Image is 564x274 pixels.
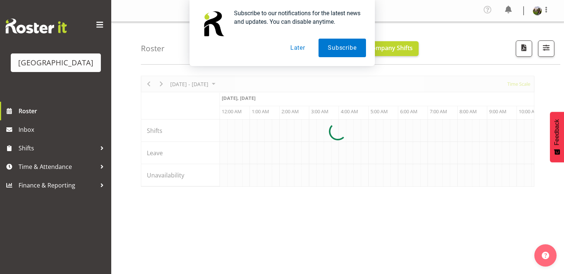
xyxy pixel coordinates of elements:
[19,124,108,135] span: Inbox
[281,39,314,57] button: Later
[19,161,96,172] span: Time & Attendance
[550,112,564,162] button: Feedback - Show survey
[554,119,560,145] span: Feedback
[19,180,96,191] span: Finance & Reporting
[198,9,228,39] img: notification icon
[228,9,366,26] div: Subscribe to our notifications for the latest news and updates. You can disable anytime.
[19,105,108,117] span: Roster
[319,39,366,57] button: Subscribe
[19,143,96,154] span: Shifts
[542,252,549,259] img: help-xxl-2.png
